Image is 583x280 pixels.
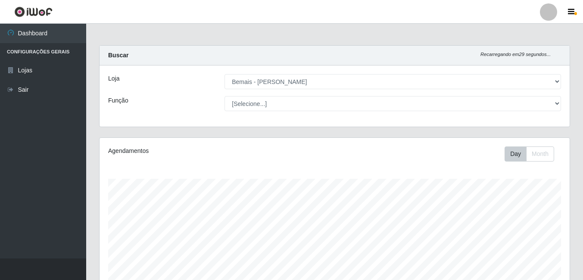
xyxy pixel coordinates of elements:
[108,146,289,156] div: Agendamentos
[505,146,561,162] div: Toolbar with button groups
[480,52,551,57] i: Recarregando em 29 segundos...
[108,96,128,105] label: Função
[505,146,554,162] div: First group
[108,74,119,83] label: Loja
[505,146,527,162] button: Day
[526,146,554,162] button: Month
[108,52,128,59] strong: Buscar
[14,6,53,17] img: CoreUI Logo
